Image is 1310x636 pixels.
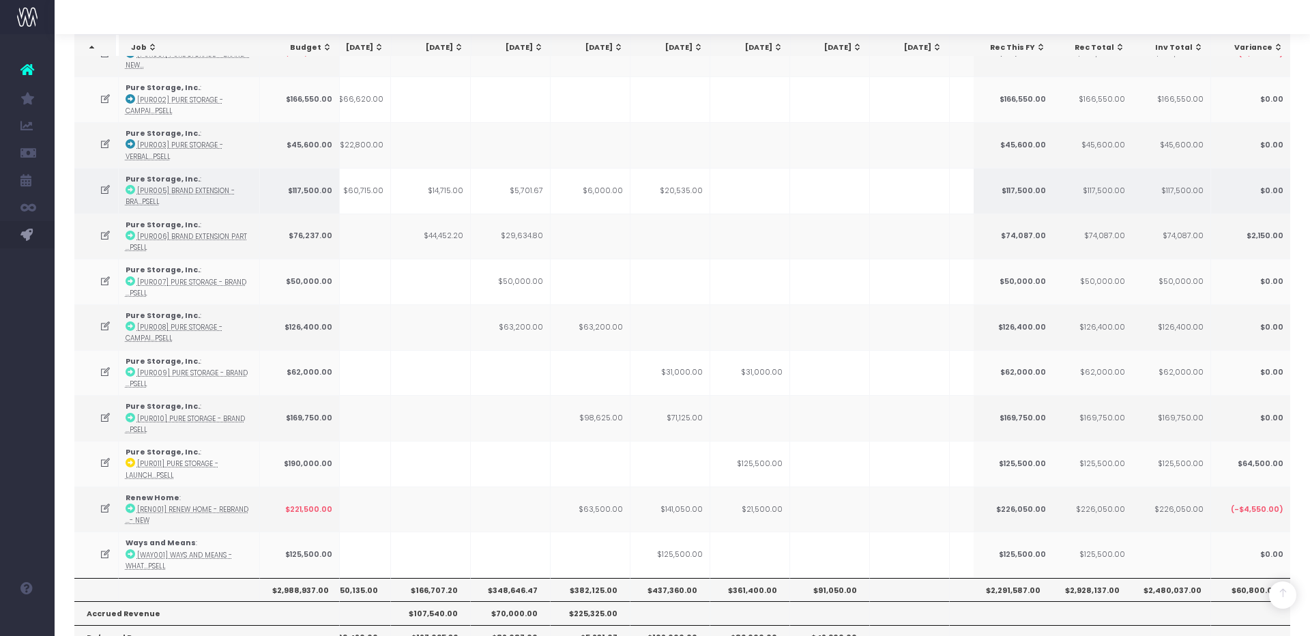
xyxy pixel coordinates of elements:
div: [DATE] [643,42,703,53]
td: $14,715.00 [391,168,471,214]
abbr: [PUR008] Pure Storage - Campaign Lookbook - Campaign - Upsell [126,323,222,343]
td: $0.00 [1210,168,1290,214]
td: $21,500.00 [710,487,790,532]
th: $2,988,937.00 [260,578,340,601]
td: $63,200.00 [471,304,551,350]
th: $2,480,037.00 [1131,578,1210,601]
td: $125,500.00 [630,532,710,577]
td: $126,400.00 [973,304,1053,350]
abbr: [PUR005] Brand Extension - Brand - Upsell [126,186,235,206]
div: [DATE] [723,42,783,53]
td: $226,050.00 [1131,487,1210,532]
td: $22,800.00 [311,122,391,168]
td: $50,000.00 [973,259,1053,304]
th: Jul 25: activate to sort column ascending [392,35,471,61]
td: $117,500.00 [260,168,340,214]
div: Variance [1223,42,1283,53]
td: $45,600.00 [1131,122,1210,168]
div: [DATE] [325,42,385,53]
td: $62,000.00 [260,350,340,396]
th: $91,050.00 [790,578,870,601]
td: : [119,532,260,577]
td: $2,150.00 [1210,214,1290,259]
td: $45,600.00 [973,122,1053,168]
th: Feb 26: activate to sort column ascending [950,35,1030,61]
td: $62,000.00 [1052,350,1132,396]
strong: Pure Storage, Inc. [126,174,200,184]
div: Job [131,42,257,53]
td: $31,000.00 [710,350,790,396]
th: Accrued Revenue [74,601,340,624]
strong: Pure Storage, Inc. [126,128,200,139]
td: $98,625.00 [551,395,630,441]
th: Job: activate to sort column ascending [119,35,264,61]
td: : [119,395,260,441]
td: $169,750.00 [1052,395,1132,441]
td: $117,500.00 [1131,168,1210,214]
td: $169,750.00 [973,395,1053,441]
div: [DATE] [404,42,464,53]
th: Aug 25: activate to sort column ascending [471,35,551,61]
td: : [119,168,260,214]
abbr: [PUR006] Brand Extension Part 2 - Brand - Upsell [126,232,247,252]
div: [DATE] [962,42,1022,53]
div: Budget [272,42,332,53]
td: : [119,487,260,532]
td: $190,000.00 [260,441,340,487]
th: $437,360.00 [630,578,710,601]
th: $166,707.20 [391,578,471,601]
td: $6,000.00 [551,168,630,214]
td: $44,452.20 [391,214,471,259]
abbr: [PUR009] Pure Storage - Brand Extension 4 - Brand - Upsell [126,368,248,388]
td: $29,634.80 [471,214,551,259]
strong: Pure Storage, Inc. [126,310,200,321]
th: : activate to sort column descending [74,35,116,61]
td: $126,400.00 [1131,304,1210,350]
th: $60,800.00 [1210,578,1290,601]
td: $50,000.00 [1052,259,1132,304]
td: $0.00 [1210,259,1290,304]
th: Rec Total: activate to sort column ascending [1053,35,1133,61]
td: $166,550.00 [260,76,340,122]
abbr: [PUR007] Pure Storage - Brand Extension Part 3 - Brand - Upsell [126,278,246,298]
th: Variance: activate to sort column ascending [1210,35,1290,61]
th: $225,325.00 [551,601,630,624]
th: Budget: activate to sort column ascending [260,35,340,61]
div: Rec This FY [986,42,1046,53]
strong: Pure Storage, Inc. [126,265,200,275]
td: $125,500.00 [260,532,340,577]
th: $2,928,137.00 [1052,578,1132,601]
td: $166,550.00 [1052,76,1132,122]
abbr: [PUR010] Pure Storage - Brand Extension 5 - Brand - Upsell [126,414,245,434]
td: : [119,122,260,168]
td: $63,500.00 [551,487,630,532]
td: $45,600.00 [1052,122,1132,168]
th: Sep 25: activate to sort column ascending [551,35,631,61]
th: $107,540.00 [391,601,471,624]
td: $50,000.00 [1131,259,1210,304]
td: $125,500.00 [1052,532,1132,577]
strong: Pure Storage, Inc. [126,447,200,457]
td: $71,125.00 [630,395,710,441]
td: $125,500.00 [1131,441,1210,487]
img: images/default_profile_image.png [17,609,38,629]
td: : [119,304,260,350]
div: Rec Total [1065,42,1125,53]
th: Dec 25: activate to sort column ascending [791,35,871,61]
strong: Renew Home [126,493,179,503]
th: Oct 25: activate to sort column ascending [631,35,711,61]
strong: Pure Storage, Inc. [126,220,200,230]
td: $126,400.00 [260,304,340,350]
div: [DATE] [882,42,942,53]
div: [DATE] [484,42,544,53]
td: $5,701.67 [471,168,551,214]
abbr: [PUR002] Pure Storage - Campaign - Upsell [126,96,223,115]
td: $125,500.00 [973,441,1053,487]
td: $64,500.00 [1210,441,1290,487]
th: Rec This FY: activate to sort column ascending [974,35,1053,61]
strong: Pure Storage, Inc. [126,401,200,411]
td: $166,550.00 [973,76,1053,122]
td: : [119,441,260,487]
td: $125,500.00 [973,532,1053,577]
th: Jan 26: activate to sort column ascending [870,35,950,61]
